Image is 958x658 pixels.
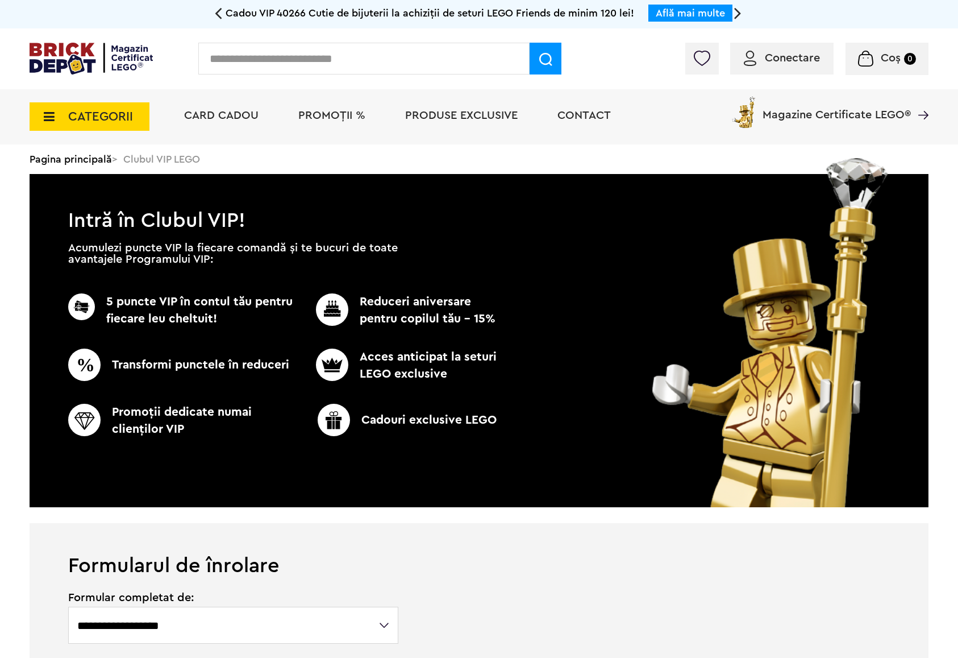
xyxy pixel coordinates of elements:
h1: Formularul de înrolare [30,523,928,576]
span: Magazine Certificate LEGO® [763,94,911,121]
a: Produse exclusive [405,110,518,121]
div: > Clubul VIP LEGO [30,144,928,174]
p: Acces anticipat la seturi LEGO exclusive [297,349,501,383]
p: Reduceri aniversare pentru copilul tău - 15% [297,293,501,328]
img: CC_BD_Green_chek_mark [316,349,348,381]
a: PROMOȚII % [298,110,365,121]
span: CATEGORII [68,110,133,123]
p: 5 puncte VIP în contul tău pentru fiecare leu cheltuit! [68,293,297,328]
a: Magazine Certificate LEGO® [911,94,928,106]
a: Contact [557,110,611,121]
a: Card Cadou [184,110,259,121]
img: vip_page_image [636,158,905,507]
img: CC_BD_Green_chek_mark [316,293,348,326]
a: Află mai multe [656,8,725,18]
span: Coș [881,52,901,64]
small: 0 [904,53,916,65]
p: Transformi punctele în reduceri [68,349,297,381]
h1: Intră în Clubul VIP! [30,174,928,226]
img: CC_BD_Green_chek_mark [68,349,101,381]
img: CC_BD_Green_chek_mark [68,404,101,436]
span: Conectare [765,52,820,64]
img: CC_BD_Green_chek_mark [318,404,350,436]
a: Conectare [744,52,820,64]
span: Cadou VIP 40266 Cutie de bijuterii la achiziții de seturi LEGO Friends de minim 120 lei! [226,8,634,18]
img: CC_BD_Green_chek_mark [68,293,95,320]
p: Promoţii dedicate numai clienţilor VIP [68,404,297,438]
a: Pagina principală [30,154,112,164]
p: Cadouri exclusive LEGO [293,404,522,436]
p: Acumulezi puncte VIP la fiecare comandă și te bucuri de toate avantajele Programului VIP: [68,242,398,265]
span: Formular completat de: [68,592,399,603]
